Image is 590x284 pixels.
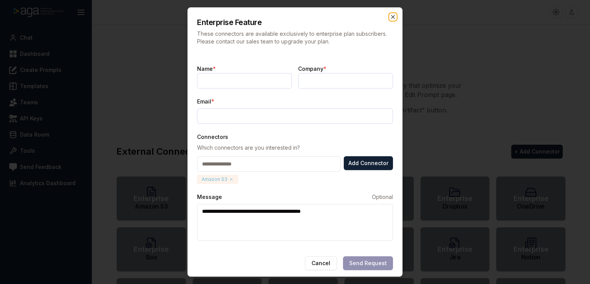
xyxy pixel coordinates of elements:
[298,65,326,72] label: Company
[197,65,216,72] label: Name
[197,17,393,28] h2: Enterprise Feature
[229,177,234,182] button: Remove Connector
[197,98,214,105] label: Email
[197,193,222,201] label: Message
[197,133,228,141] label: Connectors
[344,156,393,170] button: Add Connector
[197,144,393,152] p: Which connectors are you interested in?
[305,256,337,270] button: Cancel
[202,176,227,182] span: Amazon S3
[197,30,393,45] p: These connectors are available exclusively to enterprise plan subscribers. Please contact our sal...
[372,193,393,201] span: Optional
